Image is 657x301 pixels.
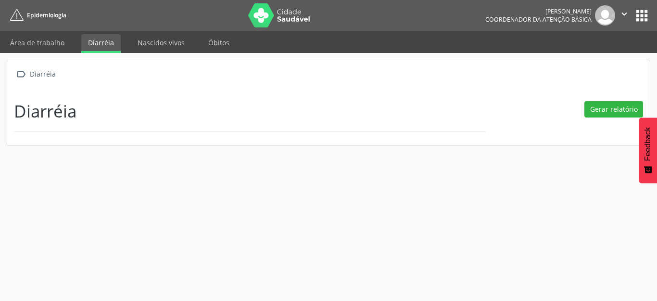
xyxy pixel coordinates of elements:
button: Feedback - Mostrar pesquisa [639,118,657,183]
a:  Diarréia [14,67,57,81]
button: apps [633,7,650,24]
a: Epidemiologia [7,7,66,23]
a: Nascidos vivos [131,34,191,51]
i:  [619,9,630,19]
a: Área de trabalho [3,34,71,51]
a: Óbitos [202,34,236,51]
span: Feedback [644,127,652,161]
div: [PERSON_NAME] [485,7,592,15]
img: img [595,5,615,26]
span: Coordenador da Atenção Básica [485,15,592,24]
button:  [615,5,633,26]
i:  [14,67,28,81]
h1: Diarréia [14,101,76,121]
span: Epidemiologia [27,11,66,19]
div: Diarréia [28,67,57,81]
a: Diarréia [81,34,121,53]
button: Gerar relatório [584,101,643,118]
